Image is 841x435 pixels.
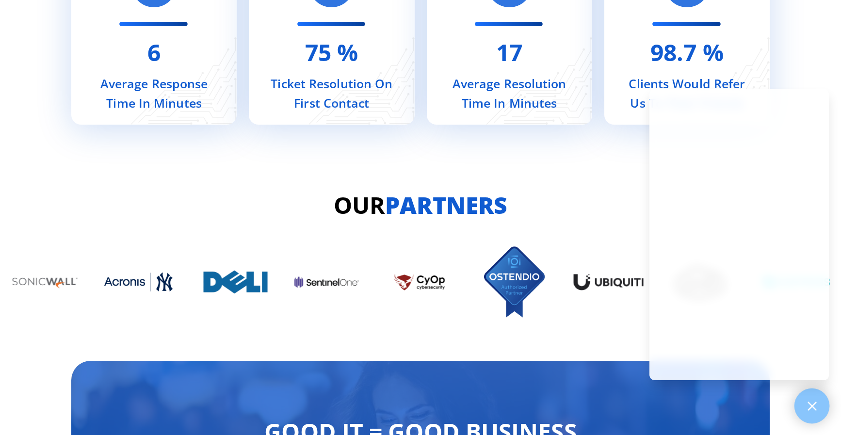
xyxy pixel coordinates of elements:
img: divider [297,22,367,26]
img: CyOp Cyber Security [386,269,455,295]
img: divider [119,22,189,26]
h2: Our [105,188,736,223]
span: 98.7 [650,36,696,68]
div: 1 / 13 [573,271,643,294]
img: sonic wall [10,274,80,290]
img: divider [652,22,722,26]
div: 12 / 13 [386,269,455,295]
img: divider [474,22,545,26]
h2: Clients Would Refer Us To Their Friends [625,74,749,113]
div: 9 / 13 [104,272,174,292]
img: Acronis NY [104,272,174,292]
img: Dell [197,263,267,301]
div: Image Carousel [10,242,831,322]
iframe: Chatgenie Messenger [649,89,829,380]
div: 10 / 13 [197,263,267,301]
span: 75 [305,36,331,68]
div: 3 / 13 [761,273,831,291]
h2: Ticket Resolution On First Contact [269,74,394,113]
img: Sentinel One [291,274,361,290]
div: 13 / 13 [480,242,550,322]
img: Ostendio Authorized Partner [480,242,550,322]
img: huntress [761,273,831,291]
h2: Average Response Time In Minutes [92,74,216,113]
div: 8 / 13 [10,274,80,290]
span: % [703,36,724,68]
span: % [337,36,358,68]
div: 11 / 13 [291,274,361,290]
span: 17 [496,36,522,68]
strong: Partners [385,189,507,221]
img: Ubiquiti [573,271,643,294]
span: 6 [147,36,161,68]
h2: Average Resolution Time In Minutes [447,74,572,113]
